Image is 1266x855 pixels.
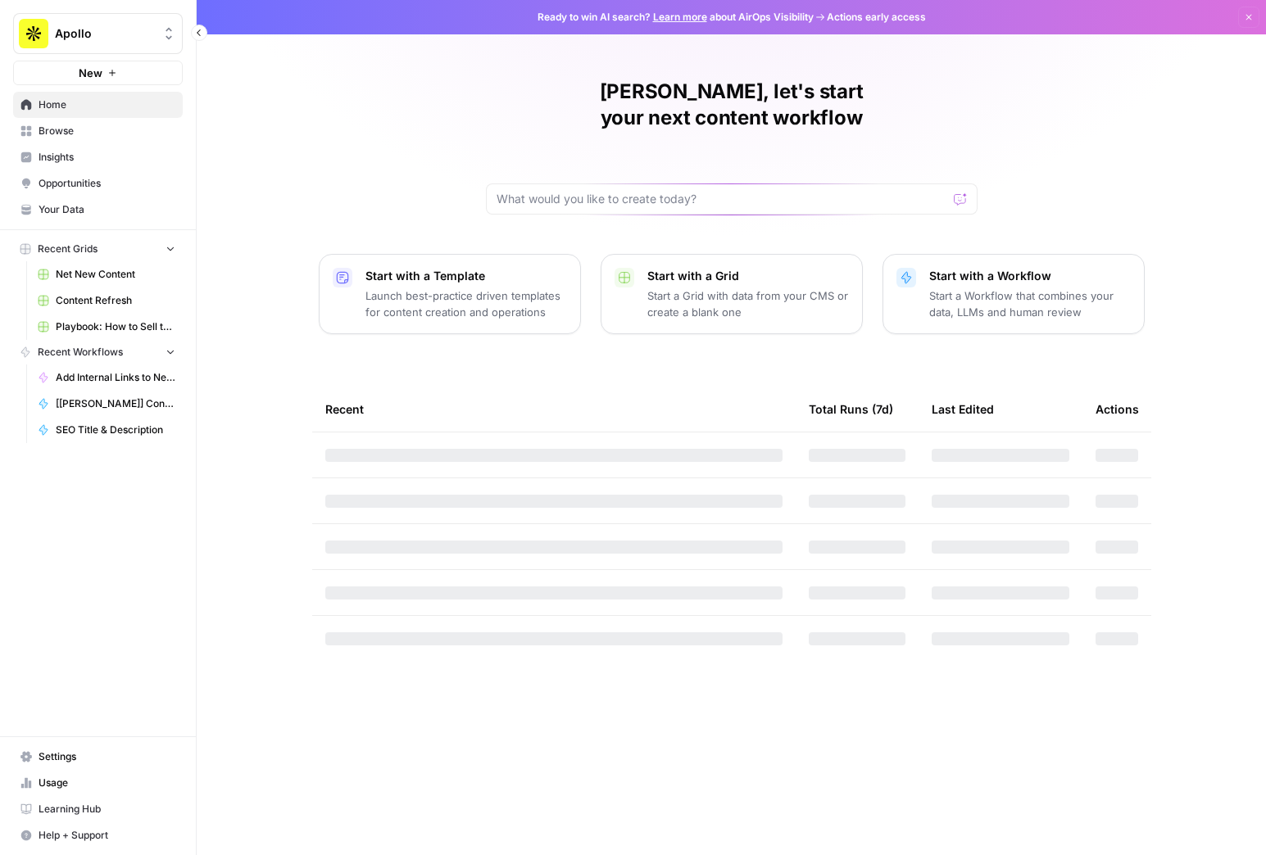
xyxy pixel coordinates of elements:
p: Launch best-practice driven templates for content creation and operations [365,287,567,320]
span: [[PERSON_NAME]] Content Refresh [56,396,175,411]
a: Opportunities [13,170,183,197]
p: Start a Grid with data from your CMS or create a blank one [647,287,849,320]
span: Playbook: How to Sell to "X" Leads Grid [56,319,175,334]
span: New [79,65,102,81]
p: Start with a Template [365,268,567,284]
div: Recent [325,387,783,432]
span: Opportunities [39,176,175,191]
span: Settings [39,749,175,764]
a: Your Data [13,197,183,223]
h1: [PERSON_NAME], let's start your next content workflow [486,79,978,131]
a: Learn more [653,11,707,23]
a: SEO Title & Description [30,417,183,443]
div: Actions [1096,387,1139,432]
a: Learning Hub [13,796,183,822]
button: Workspace: Apollo [13,13,183,54]
span: Add Internal Links to New Article [56,370,175,385]
button: Start with a GridStart a Grid with data from your CMS or create a blank one [601,254,863,334]
span: Net New Content [56,267,175,282]
button: New [13,61,183,85]
button: Recent Grids [13,237,183,261]
a: Home [13,92,183,118]
a: Add Internal Links to New Article [30,364,183,391]
span: Help + Support [39,828,175,843]
p: Start with a Grid [647,268,849,284]
button: Recent Workflows [13,340,183,364]
span: Home [39,97,175,112]
a: Playbook: How to Sell to "X" Leads Grid [30,314,183,340]
a: [[PERSON_NAME]] Content Refresh [30,391,183,417]
span: Apollo [55,25,154,42]
a: Browse [13,118,183,144]
span: SEO Title & Description [56,423,175,437]
span: Browse [39,124,175,138]
a: Usage [13,770,183,796]
img: Apollo Logo [19,19,48,48]
span: Recent Workflows [38,345,123,360]
a: Net New Content [30,261,183,287]
button: Start with a WorkflowStart a Workflow that combines your data, LLMs and human review [883,254,1145,334]
div: Total Runs (7d) [809,387,893,432]
span: Recent Grids [38,242,98,256]
span: Ready to win AI search? about AirOps Visibility [538,10,814,25]
button: Help + Support [13,822,183,848]
a: Content Refresh [30,287,183,314]
input: What would you like to create today? [497,191,947,207]
button: Start with a TemplateLaunch best-practice driven templates for content creation and operations [319,254,581,334]
span: Learning Hub [39,802,175,817]
span: Usage [39,776,175,790]
span: Actions early access [827,10,926,25]
a: Settings [13,744,183,770]
span: Content Refresh [56,293,175,308]
p: Start a Workflow that combines your data, LLMs and human review [929,287,1131,320]
a: Insights [13,144,183,170]
span: Your Data [39,202,175,217]
p: Start with a Workflow [929,268,1131,284]
span: Insights [39,150,175,165]
div: Last Edited [932,387,994,432]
